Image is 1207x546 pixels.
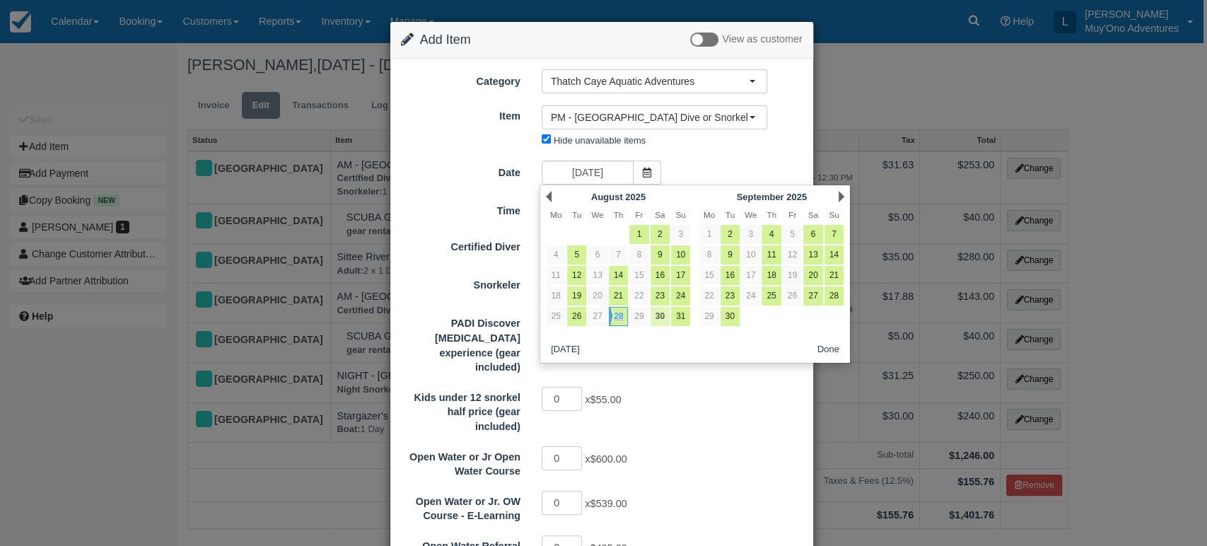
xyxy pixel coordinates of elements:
a: 25 [762,286,781,306]
a: 24 [741,286,760,306]
label: Kids under 12 snorkel half price (gear included) [390,385,531,434]
a: 2 [721,225,740,244]
a: 2 [651,225,670,244]
span: Wednesday [591,210,603,219]
span: Thatch Caye Aquatic Adventures [551,74,749,88]
span: Friday [635,210,643,219]
a: 3 [741,225,760,244]
span: Thursday [614,210,624,219]
a: 13 [588,266,607,285]
a: 14 [609,266,628,285]
a: 10 [741,245,760,265]
a: 8 [699,245,718,265]
a: 7 [609,245,628,265]
label: Hide unavailable items [554,135,646,146]
a: 11 [547,266,566,285]
span: August [591,192,623,202]
a: 29 [699,307,718,326]
a: 1 [699,225,718,244]
a: Next [839,191,844,202]
span: Friday [788,210,796,219]
label: PADI Discover Scuba Diving experience (gear included) [390,311,531,374]
a: 15 [699,266,718,285]
label: Category [390,69,531,89]
span: x [585,394,621,405]
a: 29 [629,307,648,326]
a: 23 [651,286,670,306]
a: 26 [783,286,802,306]
input: Open Water or Jr Open Water Course [542,446,583,470]
span: Saturday [808,210,818,219]
a: 18 [762,266,781,285]
a: 30 [721,307,740,326]
span: Monday [704,210,715,219]
span: Monday [550,210,561,219]
a: 6 [803,225,822,244]
a: 28 [824,286,844,306]
a: 9 [651,245,670,265]
a: 6 [588,245,607,265]
span: Sunday [829,210,839,219]
a: 16 [721,266,740,285]
span: September [736,192,783,202]
a: 20 [588,286,607,306]
label: Snorkeler [390,273,531,293]
span: x [585,498,626,509]
button: [DATE] [545,341,585,359]
a: 25 [547,307,566,326]
a: 21 [609,286,628,306]
a: 24 [671,286,690,306]
label: Open Water or Jr. OW Course - E-Learning [390,489,531,523]
a: Prev [546,191,552,202]
span: $600.00 [590,453,627,465]
a: 4 [762,225,781,244]
a: 3 [671,225,690,244]
a: 22 [629,286,648,306]
a: 5 [567,245,586,265]
a: 18 [547,286,566,306]
button: PM - [GEOGRAPHIC_DATA] Dive or Snorkel (6) [542,105,767,129]
label: Date [390,161,531,180]
a: 22 [699,286,718,306]
button: Done [812,341,845,359]
a: 14 [824,245,844,265]
a: 20 [803,266,822,285]
a: 19 [567,286,586,306]
a: 5 [783,225,802,244]
input: Kids under 12 snorkel half price (gear included) [542,387,583,411]
a: 21 [824,266,844,285]
span: Tuesday [725,210,735,219]
a: 13 [803,245,822,265]
span: Thursday [766,210,776,219]
span: Tuesday [572,210,581,219]
a: 8 [629,245,648,265]
a: 27 [588,307,607,326]
a: 1 [629,225,648,244]
a: 23 [721,286,740,306]
label: Open Water or Jr Open Water Course [390,445,531,479]
a: 31 [671,307,690,326]
a: 12 [567,266,586,285]
span: Saturday [655,210,665,219]
a: 28 [609,307,628,326]
a: 9 [721,245,740,265]
span: View as customer [722,34,802,45]
a: 12 [783,245,802,265]
span: 2025 [786,192,807,202]
span: $539.00 [590,498,627,509]
span: Add Item [420,33,471,47]
a: 11 [762,245,781,265]
label: Item [390,104,531,124]
a: 16 [651,266,670,285]
span: Wednesday [745,210,757,219]
a: 26 [567,307,586,326]
a: 15 [629,266,648,285]
input: Open Water or Jr. OW Course - E-Learning [542,491,583,515]
a: 19 [783,266,802,285]
span: x [585,453,626,465]
a: 27 [803,286,822,306]
a: 17 [671,266,690,285]
a: 4 [547,245,566,265]
a: 7 [824,225,844,244]
span: PM - [GEOGRAPHIC_DATA] Dive or Snorkel (6) [551,110,749,124]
